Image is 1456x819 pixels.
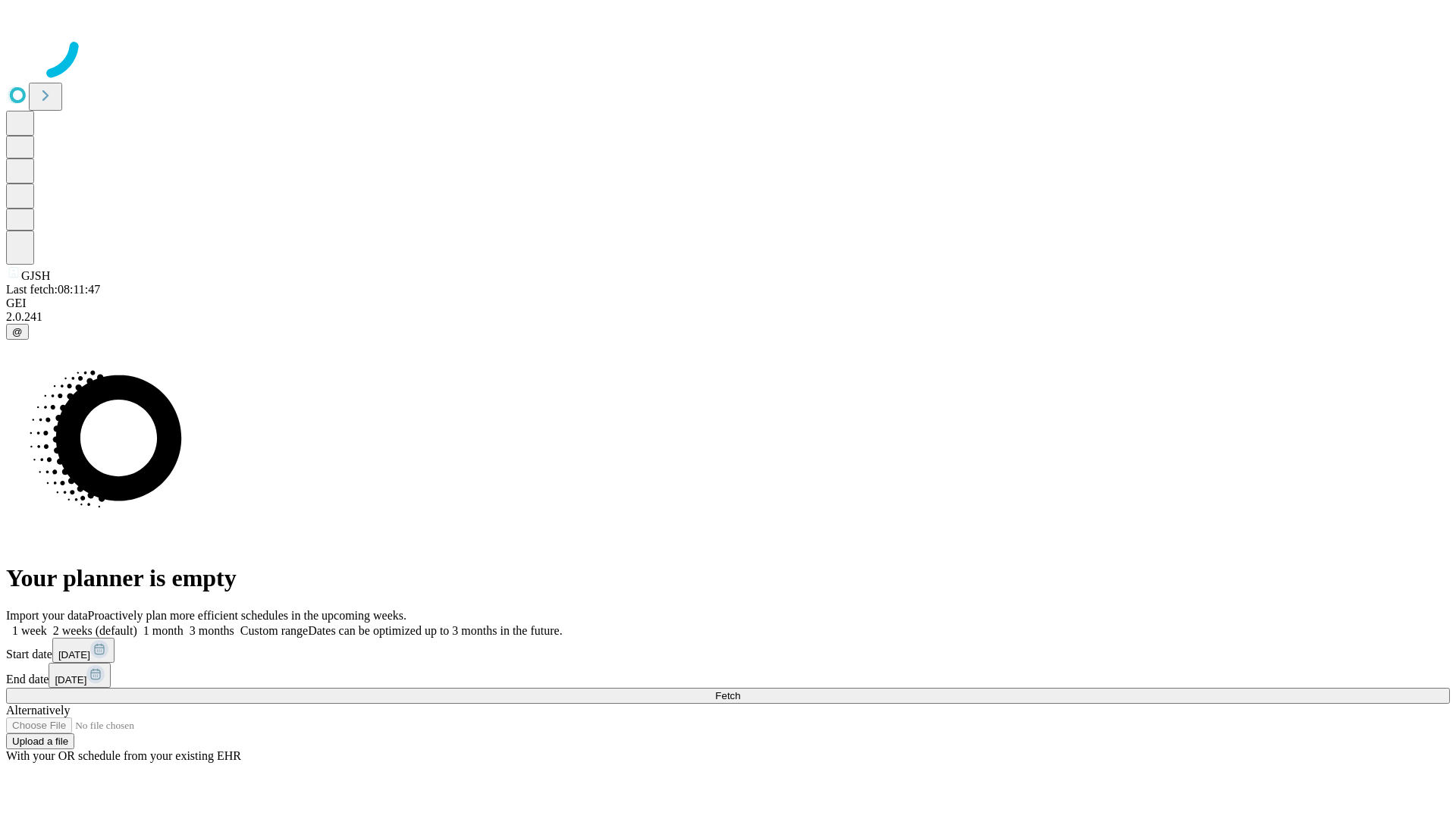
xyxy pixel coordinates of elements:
[6,564,1450,592] h1: Your planner is empty
[6,749,241,762] span: With your OR schedule from your existing EHR
[88,609,406,622] span: Proactively plan more efficient schedules in the upcoming weeks.
[12,326,23,337] span: @
[6,638,1450,663] div: Start date
[6,704,70,717] span: Alternatively
[12,624,47,637] span: 1 week
[52,638,115,663] button: [DATE]
[715,690,740,701] span: Fetch
[49,663,111,688] button: [DATE]
[6,324,29,340] button: @
[53,624,137,637] span: 2 weeks (default)
[6,688,1450,704] button: Fetch
[6,733,74,749] button: Upload a file
[6,283,100,296] span: Last fetch: 08:11:47
[143,624,184,637] span: 1 month
[240,624,308,637] span: Custom range
[21,269,50,282] span: GJSH
[6,609,88,622] span: Import your data
[308,624,562,637] span: Dates can be optimized up to 3 months in the future.
[6,663,1450,688] div: End date
[6,310,1450,324] div: 2.0.241
[58,649,90,661] span: [DATE]
[6,297,1450,310] div: GEI
[190,624,234,637] span: 3 months
[55,674,86,686] span: [DATE]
